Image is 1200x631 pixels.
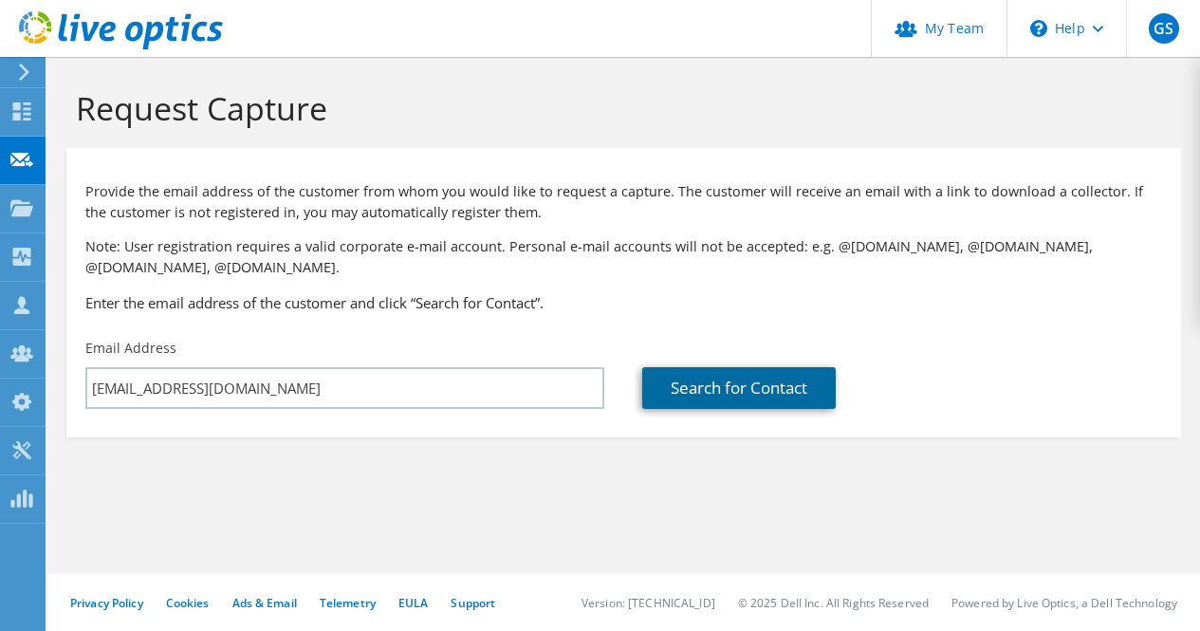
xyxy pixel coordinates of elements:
h3: Enter the email address of the customer and click “Search for Contact”. [85,292,1162,313]
label: Email Address [85,339,176,358]
li: Version: [TECHNICAL_ID] [582,595,715,611]
p: Note: User registration requires a valid corporate e-mail account. Personal e-mail accounts will ... [85,236,1162,278]
p: Provide the email address of the customer from whom you would like to request a capture. The cust... [85,181,1162,223]
svg: \n [1030,20,1047,37]
a: Privacy Policy [70,595,143,611]
a: Cookies [166,595,210,611]
a: Telemetry [320,595,376,611]
span: GS [1149,13,1179,44]
a: Support [451,595,495,611]
a: Search for Contact [642,367,836,409]
li: Powered by Live Optics, a Dell Technology [951,595,1177,611]
h1: Request Capture [76,88,1162,128]
a: Ads & Email [232,595,297,611]
li: © 2025 Dell Inc. All Rights Reserved [738,595,929,611]
a: EULA [398,595,428,611]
